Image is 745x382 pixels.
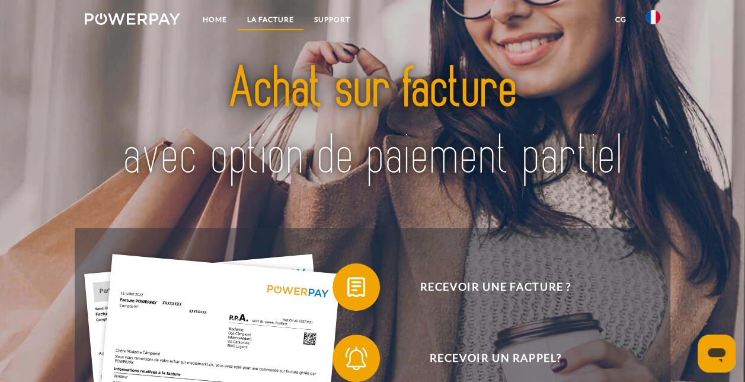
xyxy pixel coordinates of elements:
[698,335,736,373] iframe: Bouton de lancement de la fenêtre de messagerie
[85,13,180,25] img: logo-powerpay-white.svg
[605,9,636,30] a: CG
[341,343,371,373] img: qb_bell.svg
[350,263,641,311] span: Recevoir une facture ?
[193,9,237,30] a: Home
[332,263,641,311] button: Recevoir une facture ?
[237,9,304,30] a: LA FACTURE
[341,272,371,302] img: qb_bill.svg
[332,335,641,382] button: Recevoir un rappel?
[113,38,632,208] img: title-powerpay_fr.svg
[304,9,360,30] a: Support
[350,335,641,382] span: Recevoir un rappel?
[646,10,660,24] img: fr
